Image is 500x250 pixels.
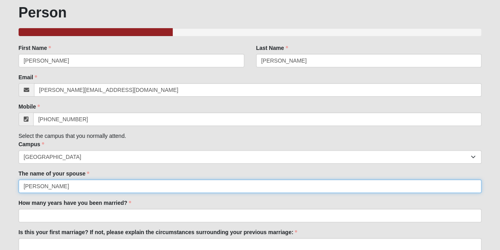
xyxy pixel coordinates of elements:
[19,170,90,177] label: The name of your spouse
[19,4,482,21] h1: Person
[19,73,37,81] label: Email
[19,140,44,148] label: Campus
[19,103,40,111] label: Mobile
[19,44,51,52] label: First Name
[19,199,131,207] label: How many years have you been married?
[256,44,288,52] label: Last Name
[19,228,298,236] label: Is this your first marriage? If not, please explain the circumstances surrounding your previous m...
